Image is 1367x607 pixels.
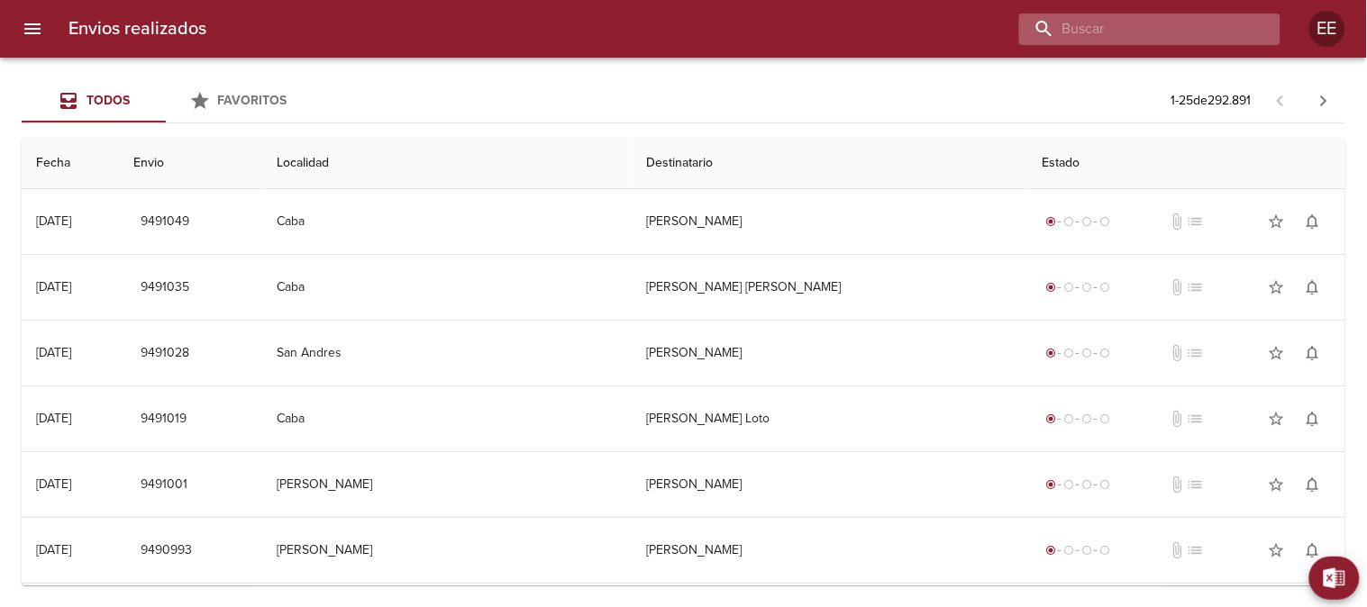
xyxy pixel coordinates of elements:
button: Agregar a favoritos [1259,204,1295,240]
span: star_border [1268,344,1286,362]
span: Pagina anterior [1259,91,1302,109]
td: [PERSON_NAME] [632,518,1027,583]
span: 9491049 [141,211,189,233]
span: radio_button_unchecked [1063,413,1074,424]
td: Caba [263,255,633,320]
span: radio_button_unchecked [1081,413,1092,424]
h6: Envios realizados [68,14,206,43]
span: Pagina siguiente [1302,79,1345,122]
span: notifications_none [1304,278,1322,296]
span: notifications_none [1304,476,1322,494]
span: radio_button_checked [1045,282,1056,293]
th: Destinatario [632,138,1027,189]
span: notifications_none [1304,541,1322,559]
span: star_border [1268,541,1286,559]
button: Agregar a favoritos [1259,269,1295,305]
div: Generado [1042,476,1114,494]
span: radio_button_unchecked [1099,282,1110,293]
input: buscar [1019,14,1250,45]
span: 9491028 [141,342,189,365]
div: Generado [1042,344,1114,362]
span: radio_button_unchecked [1063,348,1074,358]
span: radio_button_unchecked [1063,479,1074,490]
span: radio_button_unchecked [1081,545,1092,556]
button: Activar notificaciones [1295,335,1331,371]
button: Activar notificaciones [1295,204,1331,240]
th: Estado [1027,138,1345,189]
td: [PERSON_NAME] Loto [632,386,1027,451]
span: No tiene documentos adjuntos [1169,344,1187,362]
div: EE [1309,11,1345,47]
span: star_border [1268,410,1286,428]
span: No tiene pedido asociado [1187,213,1205,231]
button: Agregar a favoritos [1259,401,1295,437]
span: No tiene documentos adjuntos [1169,278,1187,296]
span: Favoritos [218,93,287,108]
span: 9491035 [141,276,189,299]
span: radio_button_unchecked [1081,479,1092,490]
span: No tiene pedido asociado [1187,344,1205,362]
span: No tiene documentos adjuntos [1169,541,1187,559]
button: Exportar Excel [1309,557,1360,600]
button: Activar notificaciones [1295,401,1331,437]
th: Envio [119,138,263,189]
button: 9491028 [133,337,196,370]
span: radio_button_unchecked [1081,348,1092,358]
th: Fecha [22,138,119,189]
p: 1 - 25 de 292.891 [1171,92,1252,110]
td: Caba [263,189,633,254]
span: No tiene pedido asociado [1187,410,1205,428]
button: 9491019 [133,403,194,436]
span: notifications_none [1304,213,1322,231]
button: Agregar a favoritos [1259,467,1295,503]
span: radio_button_unchecked [1063,216,1074,227]
span: notifications_none [1304,410,1322,428]
span: 9490993 [141,539,192,562]
span: No tiene pedido asociado [1187,278,1205,296]
span: radio_button_checked [1045,413,1056,424]
span: radio_button_unchecked [1063,545,1074,556]
span: radio_button_unchecked [1099,216,1110,227]
span: radio_button_unchecked [1099,479,1110,490]
button: 9491049 [133,205,196,239]
th: Localidad [263,138,633,189]
span: star_border [1268,278,1286,296]
div: [DATE] [36,542,71,557]
div: [DATE] [36,476,71,492]
span: radio_button_checked [1045,216,1056,227]
span: radio_button_unchecked [1081,282,1092,293]
td: [PERSON_NAME] [632,189,1027,254]
span: No tiene documentos adjuntos [1169,476,1187,494]
span: radio_button_unchecked [1063,282,1074,293]
span: radio_button_checked [1045,348,1056,358]
td: [PERSON_NAME] [263,452,633,517]
span: No tiene pedido asociado [1187,541,1205,559]
span: star_border [1268,213,1286,231]
span: Todos [87,93,130,108]
span: 9491019 [141,408,187,430]
td: San Andres [263,321,633,385]
button: 9490993 [133,534,199,567]
div: [DATE] [36,345,71,360]
button: menu [11,7,54,50]
div: Tabs Envios [22,79,310,122]
span: radio_button_unchecked [1099,545,1110,556]
button: Activar notificaciones [1295,467,1331,503]
button: Agregar a favoritos [1259,532,1295,568]
td: [PERSON_NAME] [263,518,633,583]
div: [DATE] [36,279,71,294]
span: radio_button_unchecked [1081,216,1092,227]
div: Generado [1042,278,1114,296]
button: Activar notificaciones [1295,269,1331,305]
span: No tiene documentos adjuntos [1169,410,1187,428]
span: No tiene pedido asociado [1187,476,1205,494]
td: [PERSON_NAME] [632,452,1027,517]
td: [PERSON_NAME] [PERSON_NAME] [632,255,1027,320]
span: radio_button_unchecked [1099,348,1110,358]
span: star_border [1268,476,1286,494]
button: Activar notificaciones [1295,532,1331,568]
td: Caba [263,386,633,451]
span: radio_button_checked [1045,479,1056,490]
div: [DATE] [36,411,71,426]
button: 9491035 [133,271,196,304]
